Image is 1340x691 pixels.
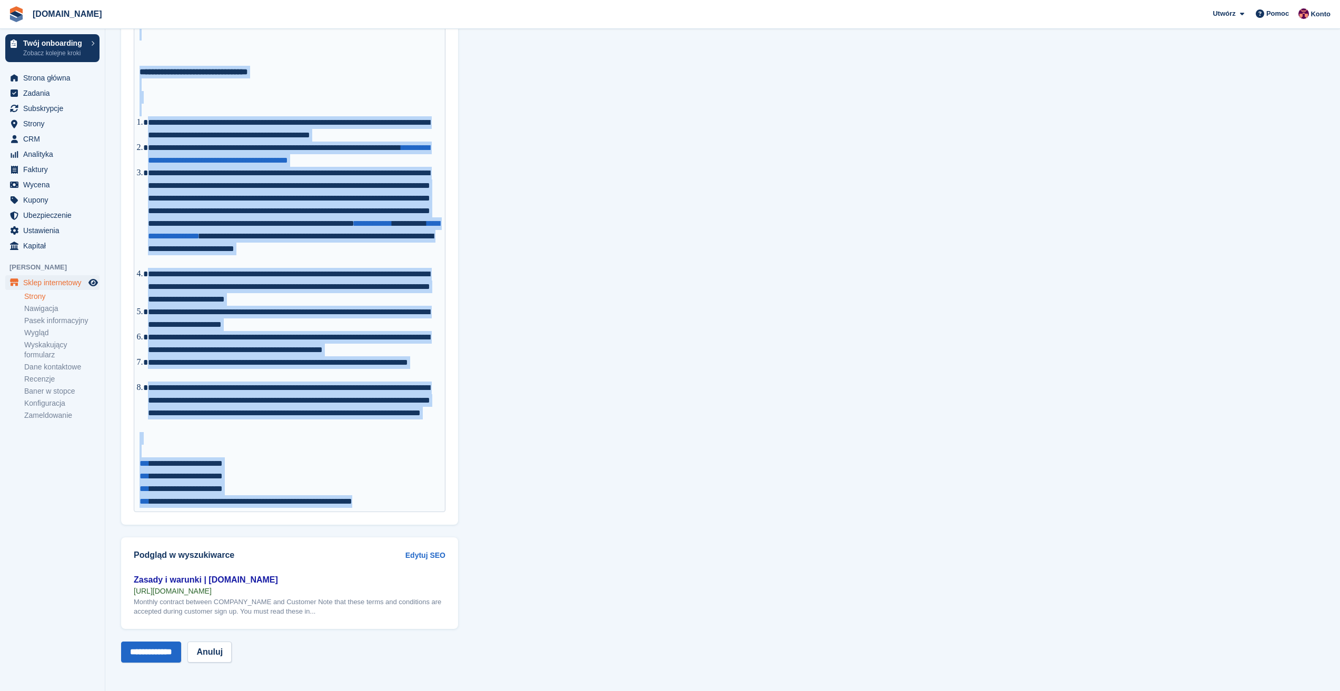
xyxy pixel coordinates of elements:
a: menu [5,132,100,146]
a: Wyskakujący formularz [24,340,100,360]
a: menu [5,86,100,101]
span: [PERSON_NAME] [9,262,105,273]
a: menu [5,275,100,290]
a: Edytuj SEO [405,550,445,561]
h2: Podgląd w wyszukiwarce [134,550,405,560]
span: Kapitał [23,238,86,253]
span: Pomoc [1266,8,1289,19]
a: menu [5,71,100,85]
span: Ustawienia [23,223,86,238]
span: CRM [23,132,86,146]
span: Subskrypcje [23,101,86,116]
span: Sklep internetowy [23,275,86,290]
span: Utwórz [1213,8,1235,19]
span: Kupony [23,193,86,207]
a: menu [5,193,100,207]
a: menu [5,147,100,162]
div: [URL][DOMAIN_NAME] [134,586,445,596]
span: Wycena [23,177,86,192]
span: Ubezpieczenie [23,208,86,223]
a: Pasek informacyjny [24,316,100,326]
div: Zasady i warunki | [DOMAIN_NAME] [134,574,445,586]
a: Podgląd sklepu [87,276,100,289]
a: Anuluj [187,642,232,663]
a: menu [5,223,100,238]
a: menu [5,162,100,177]
span: Strona główna [23,71,86,85]
a: menu [5,177,100,192]
p: Zobacz kolejne kroki [23,48,86,58]
a: menu [5,208,100,223]
div: Monthly contract between COMPANY_NAME and Customer Note that these terms and conditions are accep... [134,597,445,616]
a: [DOMAIN_NAME] [28,5,106,23]
span: Analityka [23,147,86,162]
p: Twój onboarding [23,39,86,47]
a: Twój onboarding Zobacz kolejne kroki [5,34,100,62]
a: Recenzje [24,374,100,384]
a: menu [5,116,100,131]
a: menu [5,101,100,116]
a: Nawigacja [24,304,100,314]
a: menu [5,238,100,253]
span: Konto [1311,9,1331,19]
a: Wygląd [24,328,100,338]
a: Zameldowanie [24,410,100,420]
span: Zadania [23,86,86,101]
a: Strony [24,292,100,302]
a: Konfiguracja [24,398,100,408]
a: Baner w stopce [24,386,100,396]
img: stora-icon-8386f47178a22dfd0bd8f6a31ec36ba5ce8667c1dd55bd0f319d3a0aa187defe.svg [8,6,24,22]
span: Strony [23,116,86,131]
span: Faktury [23,162,86,177]
a: Dane kontaktowe [24,362,100,372]
img: Mateusz Kacwin [1298,8,1309,19]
